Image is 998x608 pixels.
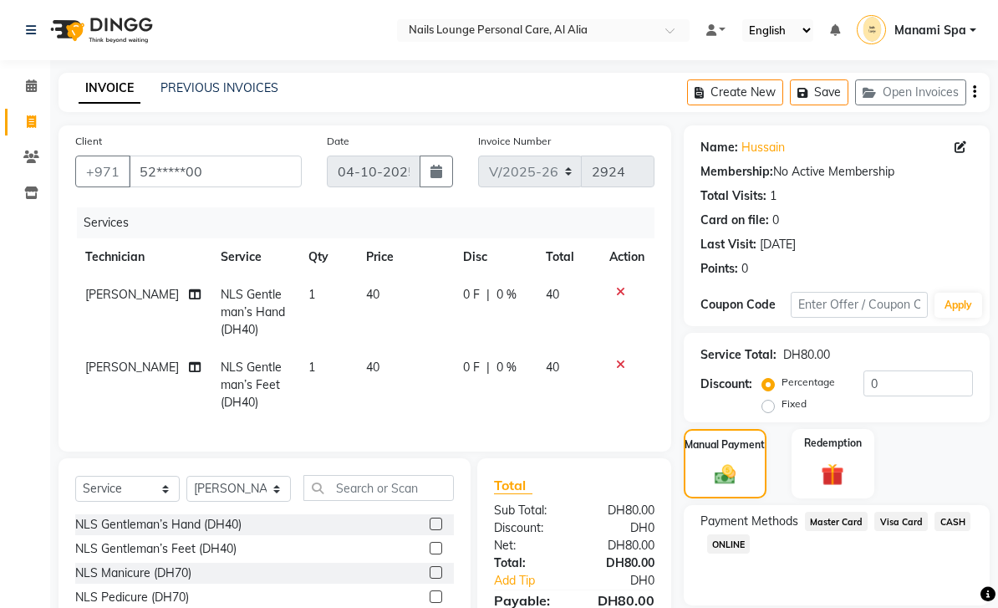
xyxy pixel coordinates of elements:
span: 0 % [496,286,517,304]
div: DH80.00 [574,502,667,519]
img: _gift.svg [814,461,851,489]
label: Redemption [804,436,862,451]
div: NLS Gentleman’s Hand (DH40) [75,516,242,534]
div: Coupon Code [700,296,792,314]
label: Date [327,134,349,149]
img: logo [43,7,157,54]
div: 0 [741,260,748,278]
div: 0 [772,212,779,229]
span: ONLINE [707,534,751,554]
th: Disc [453,238,536,276]
img: _cash.svg [708,462,742,487]
div: DH0 [574,519,667,537]
div: Last Visit: [700,236,756,253]
button: Open Invoices [855,79,966,105]
div: Sub Total: [481,502,574,519]
div: Discount: [481,519,574,537]
th: Qty [298,238,356,276]
span: | [486,359,490,376]
button: Create New [687,79,783,105]
button: Apply [934,293,982,318]
label: Manual Payment [685,437,765,452]
div: DH80.00 [574,537,667,554]
span: Master Card [805,512,868,531]
span: 0 F [463,286,480,304]
div: [DATE] [760,236,796,253]
span: [PERSON_NAME] [85,360,179,375]
div: Services [77,207,667,238]
div: Total Visits: [700,187,766,205]
label: Invoice Number [478,134,551,149]
a: INVOICE [79,74,140,104]
span: 40 [366,360,379,375]
span: 40 [546,287,559,302]
div: NLS Pedicure (DH70) [75,589,189,606]
span: Visa Card [874,512,928,531]
div: DH80.00 [783,346,830,364]
div: DH80.00 [574,554,667,572]
input: Search by Name/Mobile/Email/Code [129,156,302,187]
label: Fixed [782,396,807,411]
div: DH0 [589,572,666,590]
img: Manami Spa [857,15,886,44]
button: +971 [75,156,130,187]
th: Technician [75,238,211,276]
button: Save [790,79,848,105]
th: Service [211,238,298,276]
div: No Active Membership [700,163,973,181]
a: Hussain [741,139,785,156]
span: NLS Gentleman’s Hand (DH40) [221,287,285,337]
span: 0 F [463,359,480,376]
a: Add Tip [481,572,589,590]
div: Net: [481,537,574,554]
span: 0 % [496,359,517,376]
span: NLS Gentleman’s Feet (DH40) [221,360,282,410]
th: Action [599,238,654,276]
div: Membership: [700,163,773,181]
a: PREVIOUS INVOICES [160,80,278,95]
span: CASH [934,512,970,531]
div: NLS Gentleman’s Feet (DH40) [75,540,237,558]
div: Card on file: [700,212,769,229]
span: 1 [308,360,315,375]
input: Search or Scan [303,475,454,501]
span: Total [494,477,532,494]
span: 40 [546,360,559,375]
span: Payment Methods [700,513,798,530]
div: NLS Manicure (DH70) [75,565,191,582]
span: Manami Spa [894,22,966,39]
div: Total: [481,554,574,572]
span: [PERSON_NAME] [85,287,179,302]
div: Name: [700,139,738,156]
span: 1 [308,287,315,302]
span: 40 [366,287,379,302]
div: 1 [770,187,777,205]
div: Points: [700,260,738,278]
label: Percentage [782,375,835,390]
span: | [486,286,490,304]
input: Enter Offer / Coupon Code [791,292,927,318]
th: Price [356,238,453,276]
label: Client [75,134,102,149]
th: Total [536,238,598,276]
div: Discount: [700,376,752,393]
div: Service Total: [700,346,777,364]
